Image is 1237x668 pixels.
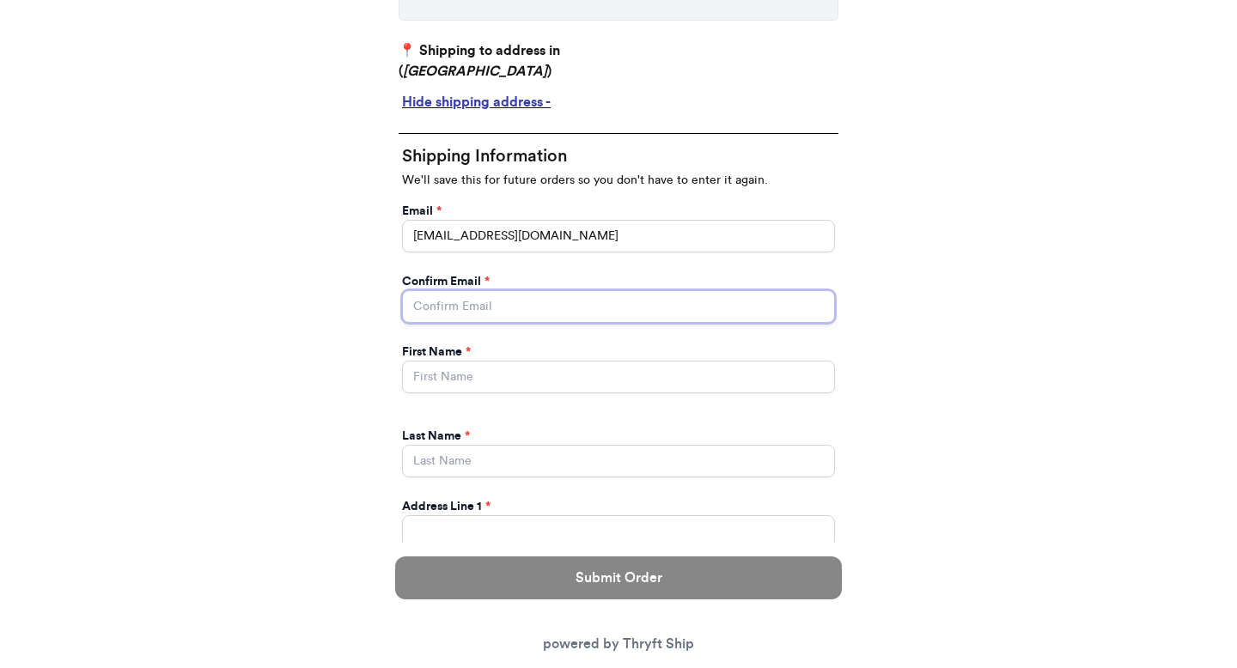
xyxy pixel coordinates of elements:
[395,556,842,599] button: Submit Order
[402,273,490,290] label: Confirm Email
[403,64,547,78] em: [GEOGRAPHIC_DATA]
[402,92,835,112] div: Hide shipping address -
[402,428,470,445] label: Last Name
[399,40,838,82] p: 📍 Shipping to address in ( )
[402,290,835,323] input: Confirm Email
[402,343,471,361] label: First Name
[543,637,694,651] a: powered by Thryft Ship
[402,203,442,220] label: Email
[402,498,491,515] label: Address Line 1
[402,220,835,252] input: Email
[402,144,835,168] h2: Shipping Information
[402,445,835,477] input: Last Name
[402,172,835,189] p: We'll save this for future orders so you don't have to enter it again.
[402,361,835,393] input: First Name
